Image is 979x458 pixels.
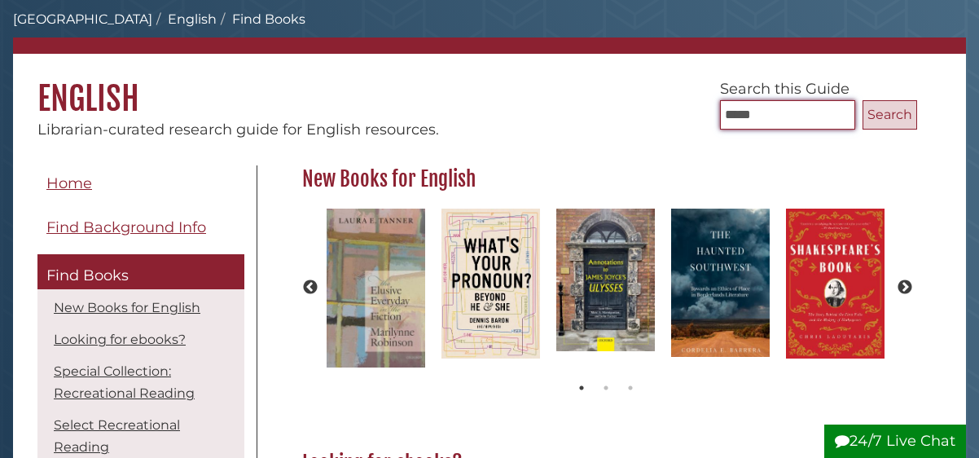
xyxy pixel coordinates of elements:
[37,254,244,290] a: Find Books
[46,174,92,192] span: Home
[37,209,244,246] a: Find Background Info
[863,100,917,130] button: Search
[217,10,305,29] li: Find Books
[433,200,548,367] img: What's Your Pronoun? Beyond He and She
[318,200,433,376] img: The Elusive Everyday in the Fiction of Marilynne Robinson
[37,121,439,139] span: Librarian-curated research guide for English resources.
[54,417,180,455] a: Select Recreational Reading
[54,300,200,315] a: New Books for English
[46,266,129,284] span: Find Books
[622,380,639,396] button: 3 of 2
[54,332,186,347] a: Looking for ebooks?
[168,11,217,27] a: English
[13,11,152,27] a: [GEOGRAPHIC_DATA]
[824,425,966,458] button: 24/7 Live Chat
[573,380,590,396] button: 1 of 2
[46,218,206,236] span: Find Background Info
[548,200,663,359] img: Annotations to James Joyce's Ulysses
[897,280,913,296] button: Next
[13,54,966,119] h1: English
[37,165,244,202] a: Home
[302,280,318,296] button: Previous
[13,10,966,54] nav: breadcrumb
[294,166,917,192] h2: New Books for English
[598,380,614,396] button: 2 of 2
[54,363,195,401] a: Special Collection: Recreational Reading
